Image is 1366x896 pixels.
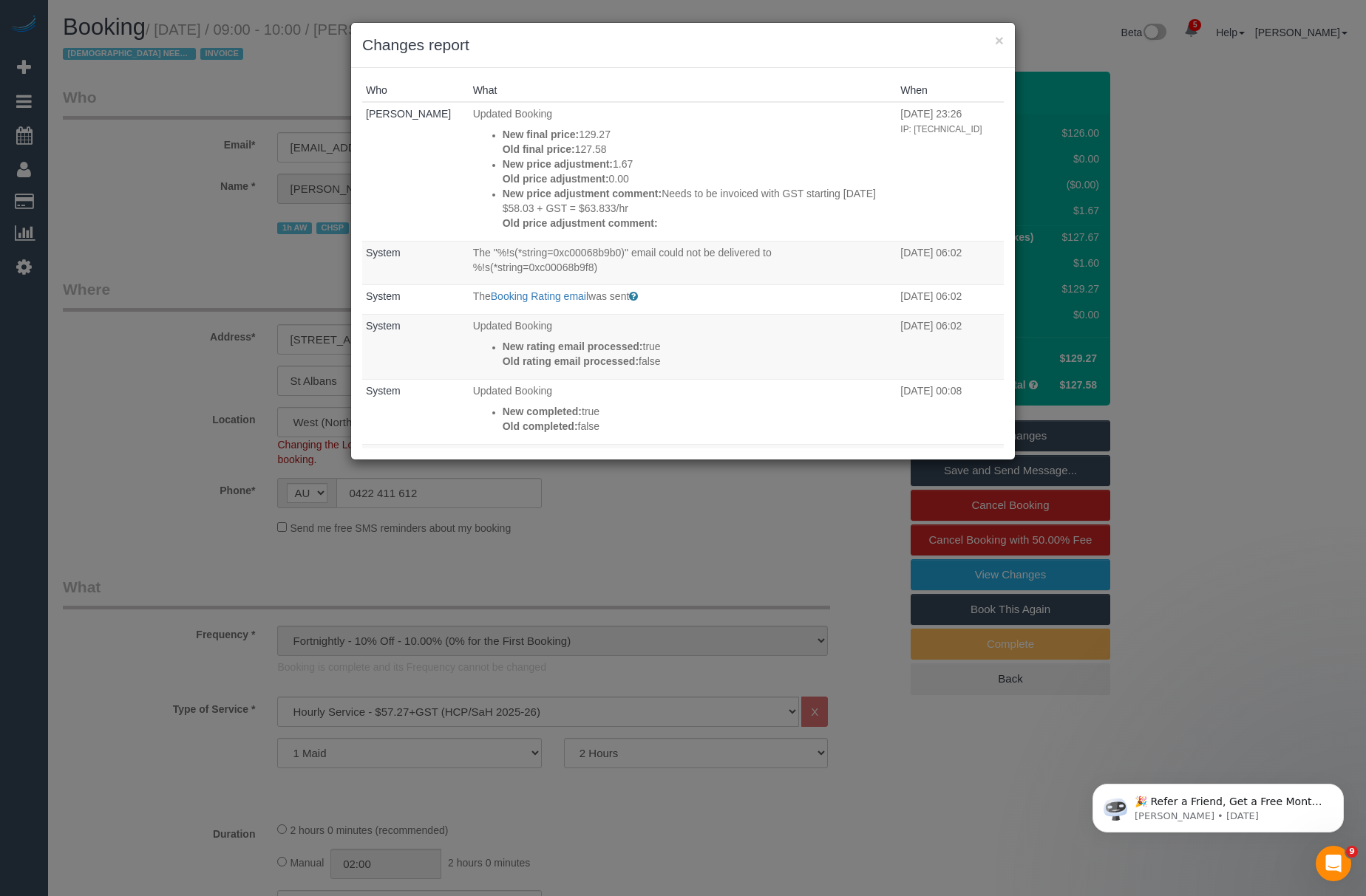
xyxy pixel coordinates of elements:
[469,79,897,102] th: What
[1316,846,1351,881] iframe: Intercom live chat
[469,102,897,241] td: What
[366,108,451,120] a: [PERSON_NAME]
[503,217,658,229] strong: Old price adjustment comment:
[473,247,772,273] span: The "%!s(*string=0xc00068b9b0)" email could not be delivered to %!s(*string=0xc00068b9f8)
[995,33,1004,48] button: ×
[503,186,894,216] p: Needs to be invoiced with GST starting [DATE] $58.03 + GST = $63.833/hr
[503,143,575,155] strong: Old final price:
[473,320,552,332] span: Updated Booking
[897,314,1004,379] td: When
[473,108,552,120] span: Updated Booking
[897,102,1004,241] td: When
[503,157,894,171] p: 1.67
[362,444,469,488] td: Who
[503,420,578,432] strong: Old completed:
[503,355,639,367] strong: Old rating email processed:
[503,127,894,142] p: 129.27
[366,247,401,259] a: System
[503,129,579,140] strong: New final price:
[362,79,469,102] th: Who
[469,241,897,285] td: What
[897,285,1004,315] td: When
[362,285,469,315] td: Who
[897,379,1004,444] td: When
[362,379,469,444] td: Who
[503,404,894,419] p: true
[897,241,1004,285] td: When
[897,79,1004,102] th: When
[503,171,894,186] p: 0.00
[366,290,401,302] a: System
[1346,846,1358,858] span: 9
[362,314,469,379] td: Who
[351,23,1015,459] sui-modal: Changes report
[503,173,609,185] strong: Old price adjustment:
[362,102,469,241] td: Who
[366,320,401,332] a: System
[473,385,552,397] span: Updated Booking
[491,290,588,302] a: Booking Rating email
[588,290,629,302] span: was sent
[469,285,897,315] td: What
[503,142,894,157] p: 127.58
[503,354,894,369] p: false
[503,188,662,199] strong: New price adjustment comment:
[503,341,643,352] strong: New rating email processed:
[900,124,982,134] small: IP: [TECHNICAL_ID]
[362,241,469,285] td: Who
[1070,753,1366,856] iframe: Intercom notifications message
[503,419,894,434] p: false
[469,379,897,444] td: What
[503,339,894,354] p: true
[897,444,1004,488] td: When
[503,406,582,417] strong: New completed:
[469,314,897,379] td: What
[469,444,897,488] td: What
[503,158,613,170] strong: New price adjustment:
[473,290,491,302] span: The
[362,34,1004,56] h3: Changes report
[366,385,401,397] a: System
